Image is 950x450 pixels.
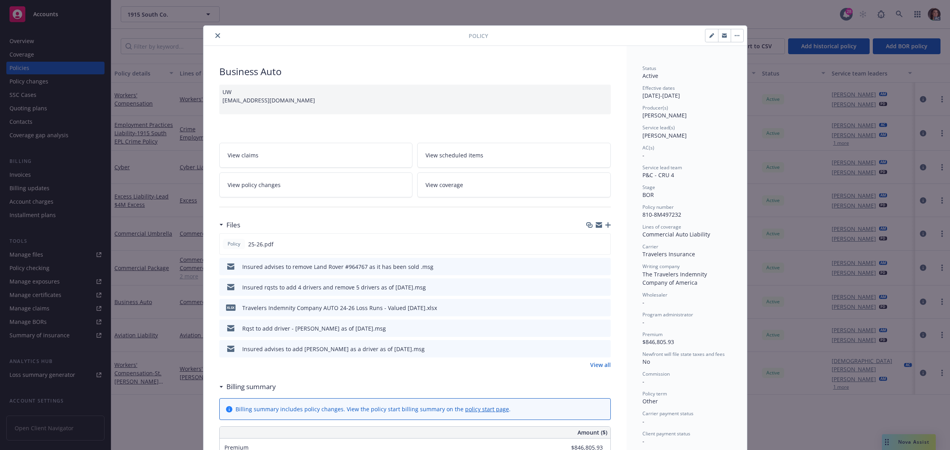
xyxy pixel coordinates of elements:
[426,151,483,159] span: View scheduled items
[642,390,667,397] span: Policy term
[642,358,650,365] span: No
[642,85,731,100] div: [DATE] - [DATE]
[236,405,511,413] div: Billing summary includes policy changes. View the policy start billing summary on the .
[642,104,668,111] span: Producer(s)
[226,240,242,248] span: Policy
[642,299,644,306] span: -
[588,324,594,333] button: download file
[600,324,608,333] button: preview file
[642,171,674,179] span: P&C - CRU 4
[600,240,607,248] button: preview file
[578,428,607,437] span: Amount ($)
[242,304,437,312] div: Travelers Indemnity Company AUTO 24-26 Loss Runs - Valued [DATE].xlsx
[642,230,731,238] div: Commercial Auto Liability
[642,124,675,131] span: Service lead(s)
[642,410,693,417] span: Carrier payment status
[642,65,656,72] span: Status
[642,338,674,346] span: $846,805.93
[642,270,709,286] span: The Travelers Indemnity Company of America
[642,211,681,218] span: 810-8M497232
[219,143,413,168] a: View claims
[588,345,594,353] button: download file
[219,382,276,392] div: Billing summary
[213,31,222,40] button: close
[642,378,644,385] span: -
[242,345,425,353] div: Insured advises to add [PERSON_NAME] as a driver as of [DATE].msg
[642,311,693,318] span: Program administrator
[588,283,594,291] button: download file
[642,318,644,326] span: -
[600,263,608,271] button: preview file
[242,263,433,271] div: Insured advises to remove Land Rover #964767 as it has been sold .msg
[642,184,655,191] span: Stage
[219,220,240,230] div: Files
[642,263,680,270] span: Writing company
[226,304,236,310] span: xlsx
[242,283,426,291] div: Insured rqsts to add 4 drivers and remove 5 drivers as of [DATE].msg
[642,191,654,199] span: BOR
[642,72,658,79] span: Active
[600,283,608,291] button: preview file
[642,223,681,230] span: Lines of coverage
[642,397,658,405] span: Other
[219,172,413,197] a: View policy changes
[228,151,258,159] span: View claims
[465,405,509,413] a: policy start page
[590,361,611,369] a: View all
[642,371,670,377] span: Commission
[642,132,687,139] span: [PERSON_NAME]
[600,304,608,312] button: preview file
[642,331,663,338] span: Premium
[417,172,611,197] a: View coverage
[587,240,594,248] button: download file
[642,151,644,159] span: -
[469,32,488,40] span: Policy
[642,430,690,437] span: Client payment status
[228,181,281,189] span: View policy changes
[642,144,654,151] span: AC(s)
[642,418,644,425] span: -
[248,240,274,248] span: 25-26.pdf
[242,324,386,333] div: Rqst to add driver - [PERSON_NAME] as of [DATE].msg
[642,204,674,210] span: Policy number
[642,164,682,171] span: Service lead team
[642,250,695,258] span: Travelers Insurance
[642,291,667,298] span: Wholesaler
[642,85,675,91] span: Effective dates
[219,85,611,114] div: UW [EMAIL_ADDRESS][DOMAIN_NAME]
[642,112,687,119] span: [PERSON_NAME]
[600,345,608,353] button: preview file
[642,243,658,250] span: Carrier
[417,143,611,168] a: View scheduled items
[226,382,276,392] h3: Billing summary
[226,220,240,230] h3: Files
[426,181,463,189] span: View coverage
[642,437,644,445] span: -
[642,351,725,357] span: Newfront will file state taxes and fees
[588,304,594,312] button: download file
[219,65,611,78] div: Business Auto
[588,263,594,271] button: download file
